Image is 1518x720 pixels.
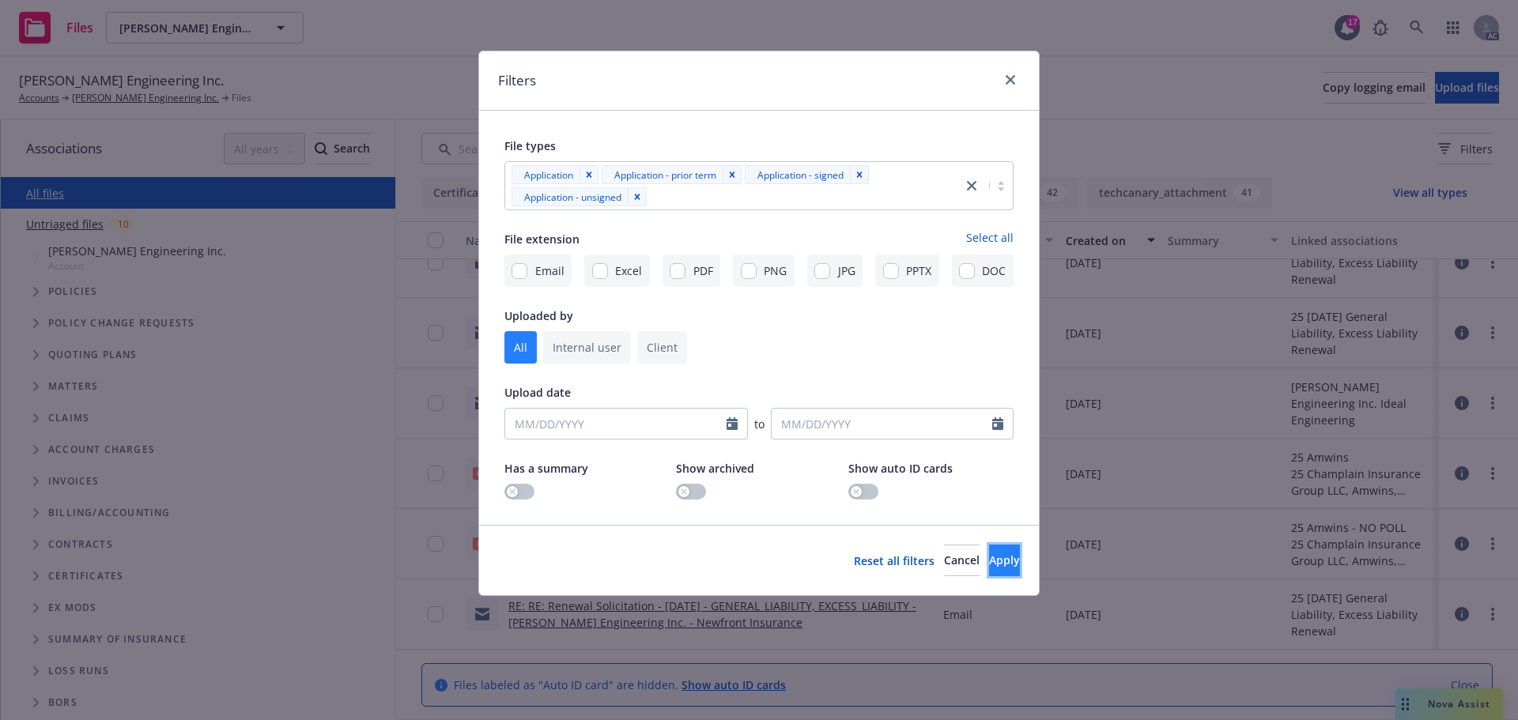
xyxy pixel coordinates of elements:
[850,165,869,184] div: Remove [object Object]
[944,545,980,576] button: Cancel
[628,187,647,206] div: Remove [object Object]
[518,167,573,183] span: Application
[966,229,1014,248] a: Select all
[989,552,1020,567] span: Apply
[764,262,787,279] span: PNG
[848,461,953,476] span: Show auto ID cards
[982,262,1006,279] span: DOC
[854,552,935,569] a: Reset all filters
[771,408,1014,439] input: MM/DD/YYYY
[535,262,565,279] span: Email
[518,189,621,205] span: Application - unsigned
[723,165,742,184] div: Remove [object Object]
[1001,70,1020,89] a: close
[504,232,580,247] span: File extension
[608,167,716,183] span: Application - prior term
[757,167,844,183] span: Application - signed
[524,189,621,205] span: Application - unsigned
[504,138,556,153] span: File types
[504,385,571,400] span: Upload date
[989,545,1020,576] button: Apply
[524,167,573,183] span: Application
[693,262,713,279] span: PDF
[962,176,981,195] a: close
[754,416,765,432] span: to
[676,461,754,476] span: Show archived
[580,165,599,184] div: Remove [object Object]
[614,167,716,183] span: Application - prior term
[615,262,642,279] span: Excel
[838,262,855,279] span: JPG
[944,552,980,567] span: Cancel
[504,408,748,439] input: MM/DD/YYYY
[504,461,588,476] span: Has a summary
[906,262,931,279] span: PPTX
[498,70,536,91] h1: Filters
[751,167,844,183] span: Application - signed
[504,308,573,323] span: Uploaded by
